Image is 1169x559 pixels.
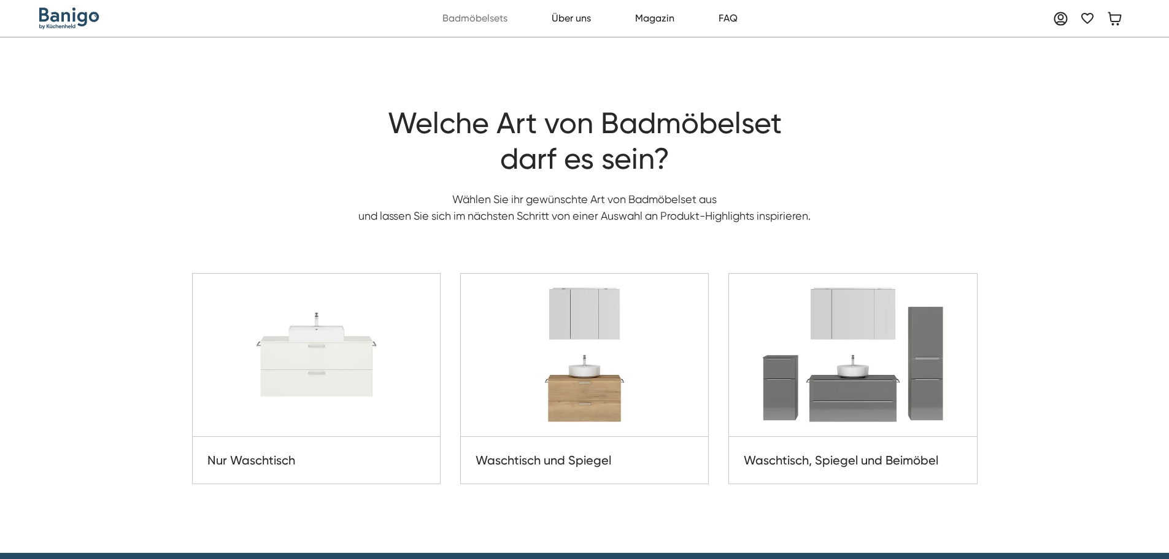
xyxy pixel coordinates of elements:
a: Über uns [545,6,598,31]
a: FAQ [712,6,744,31]
a: Waschtisch und Spiegel [461,274,708,484]
p: Wählen Sie ihr gewünschte Art von Badmöbelset aus und lassen Sie sich im nächsten Schritt von ein... [349,191,820,224]
a: Magazin [628,6,681,31]
a: Waschtisch, Spiegel und Beimöbel [729,274,976,484]
a: Badmöbelsets [436,6,514,31]
h1: Welche Art von Badmöbelset darf es sein? [349,106,820,176]
h3: Waschtisch, Spiegel und Beimöbel [744,452,962,469]
h3: Nur Waschtisch [207,452,425,469]
a: Nur Waschtisch [193,274,440,484]
h3: Waschtisch und Spiegel [476,452,693,469]
a: home [39,7,99,29]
